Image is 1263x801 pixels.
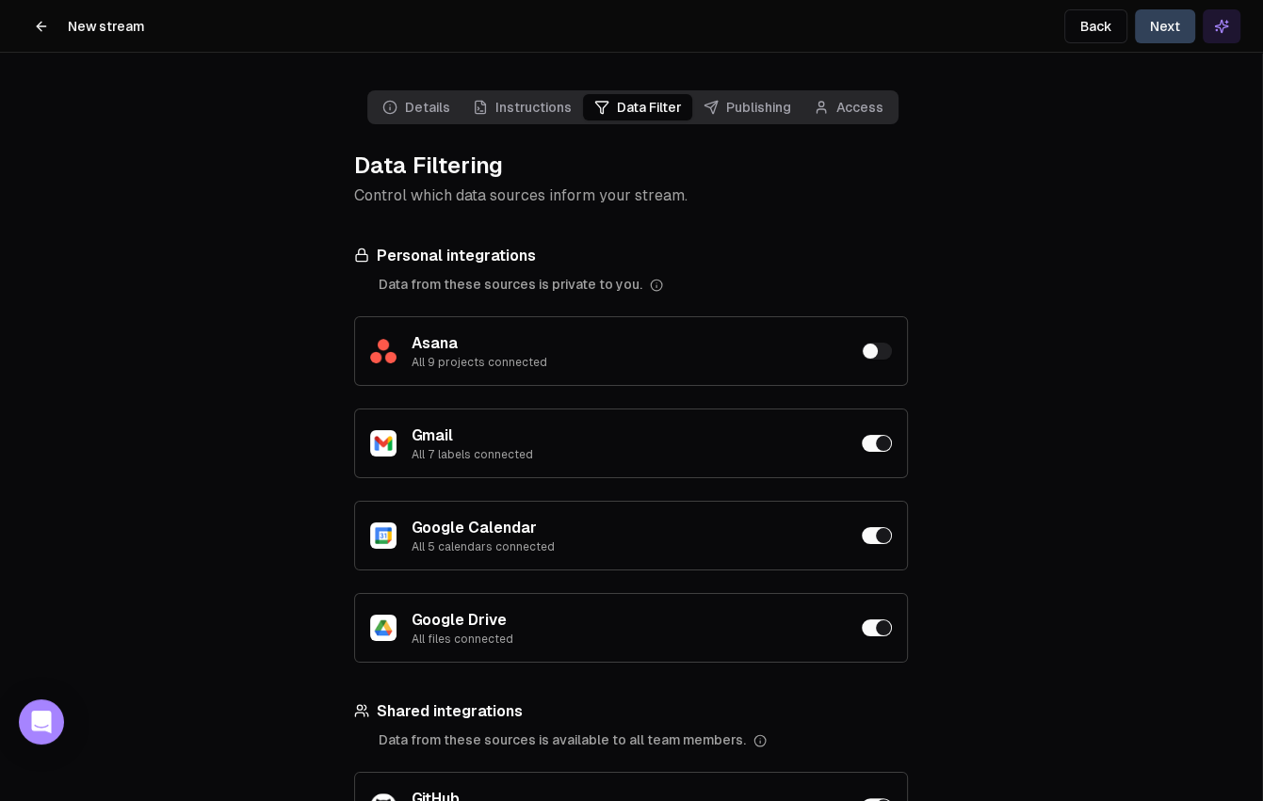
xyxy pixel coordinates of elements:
[461,94,583,120] a: Instructions
[1064,9,1127,43] button: Back
[412,517,694,539] h3: Google Calendar
[371,94,461,120] a: Details
[354,700,908,723] h3: Shared integrations
[354,245,908,267] h3: Personal integrations
[68,17,144,36] h1: New stream
[412,355,694,370] p: All 9 projects connected
[802,94,895,120] span: Access
[412,332,694,355] h3: Asana
[379,730,908,749] div: Data from these sources is available to all team members.
[412,609,694,632] h3: Google Drive
[354,151,908,181] h1: Data Filtering
[412,425,694,447] h3: Gmail
[412,539,694,554] p: All 5 calendars connected
[379,275,908,294] div: Data from these sources is private to you.
[1135,9,1195,43] button: Next
[412,632,694,647] p: All files connected
[370,339,397,363] img: Asana
[354,184,908,207] p: Control which data sources inform your stream.
[412,447,694,462] p: All 7 labels connected
[370,615,397,641] img: Google Drive
[370,430,397,457] img: Gmail
[367,90,895,124] nav: Main
[583,94,692,120] span: Data Filter
[19,699,64,745] div: Open Intercom Messenger
[370,522,397,549] img: Google Calendar
[692,94,802,120] span: Publishing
